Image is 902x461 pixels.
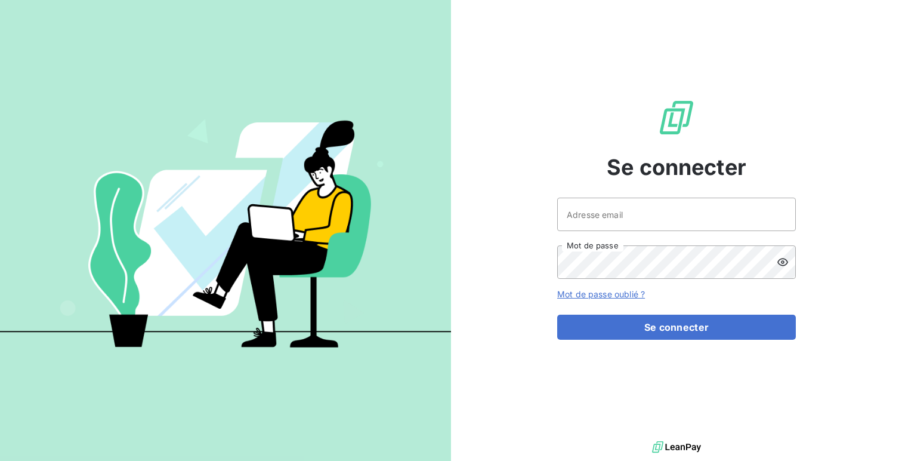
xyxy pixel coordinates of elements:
a: Mot de passe oublié ? [557,289,645,299]
input: placeholder [557,198,796,231]
button: Se connecter [557,315,796,340]
img: logo [652,438,701,456]
img: Logo LeanPay [657,99,696,137]
span: Se connecter [607,151,746,183]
